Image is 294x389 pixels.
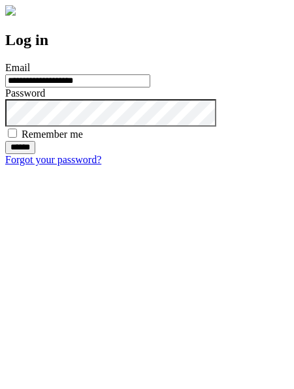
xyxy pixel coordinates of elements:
a: Forgot your password? [5,154,101,165]
img: logo-4e3dc11c47720685a147b03b5a06dd966a58ff35d612b21f08c02c0306f2b779.png [5,5,16,16]
label: Remember me [22,129,83,140]
label: Email [5,62,30,73]
label: Password [5,87,45,99]
h2: Log in [5,31,289,49]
